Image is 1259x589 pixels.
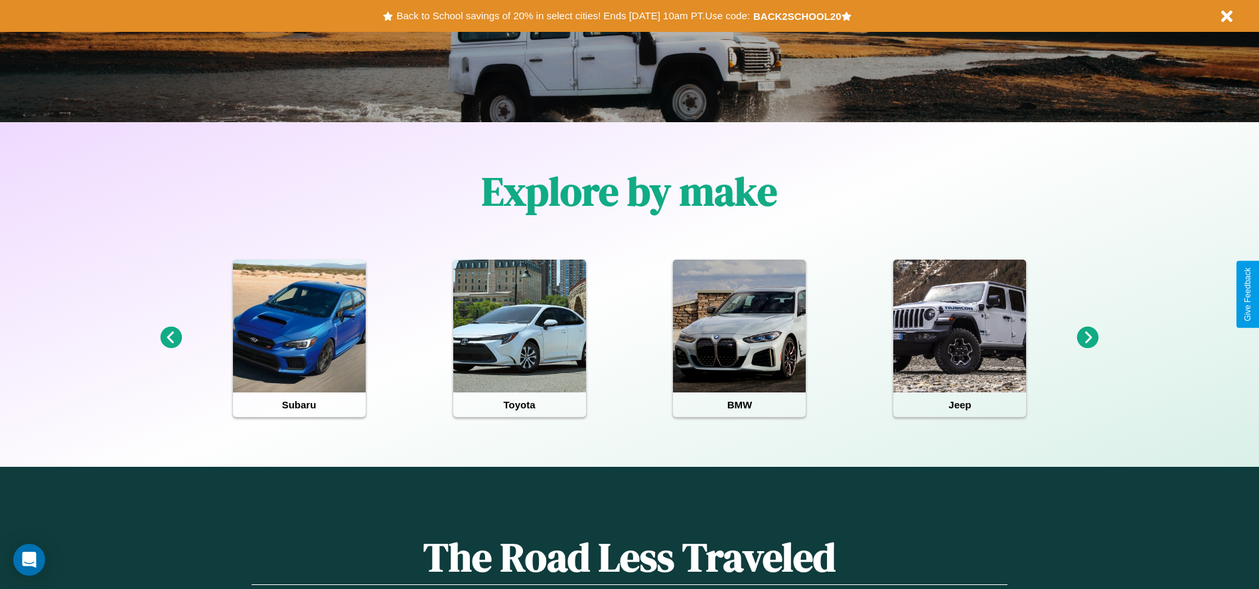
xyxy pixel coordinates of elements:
h1: Explore by make [482,164,777,218]
h4: Subaru [233,392,366,417]
h4: BMW [673,392,806,417]
div: Give Feedback [1243,268,1252,321]
button: Back to School savings of 20% in select cities! Ends [DATE] 10am PT.Use code: [393,7,753,25]
h4: Jeep [893,392,1026,417]
b: BACK2SCHOOL20 [753,11,842,22]
h1: The Road Less Traveled [252,530,1007,585]
div: Open Intercom Messenger [13,544,45,576]
h4: Toyota [453,392,586,417]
